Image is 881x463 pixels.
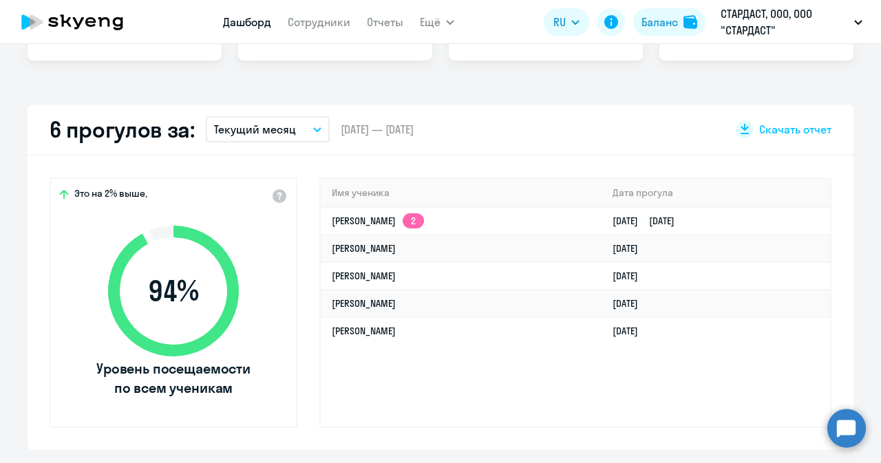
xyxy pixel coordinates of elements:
[759,122,831,137] span: Скачать отчет
[332,242,396,255] a: [PERSON_NAME]
[341,122,414,137] span: [DATE] — [DATE]
[332,215,424,227] a: [PERSON_NAME]2
[683,15,697,29] img: balance
[50,116,195,143] h2: 6 прогулов за:
[613,242,649,255] a: [DATE]
[613,297,649,310] a: [DATE]
[613,270,649,282] a: [DATE]
[214,121,296,138] p: Текущий месяц
[721,6,849,39] p: СТАРДАСТ, ООО, ООО "СТАРДАСТ"
[332,297,396,310] a: [PERSON_NAME]
[553,14,566,30] span: RU
[403,213,424,228] app-skyeng-badge: 2
[641,14,678,30] div: Баланс
[206,116,330,142] button: Текущий месяц
[288,15,350,29] a: Сотрудники
[332,325,396,337] a: [PERSON_NAME]
[94,359,253,398] span: Уровень посещаемости по всем ученикам
[633,8,705,36] button: Балансbalance
[602,179,830,207] th: Дата прогула
[613,215,686,227] a: [DATE][DATE]
[94,274,253,308] span: 94 %
[321,179,602,207] th: Имя ученика
[332,270,396,282] a: [PERSON_NAME]
[223,15,271,29] a: Дашборд
[544,8,589,36] button: RU
[367,15,403,29] a: Отчеты
[74,187,147,204] span: Это на 2% выше,
[420,14,440,30] span: Ещё
[613,325,649,337] a: [DATE]
[714,6,869,39] button: СТАРДАСТ, ООО, ООО "СТАРДАСТ"
[420,8,454,36] button: Ещё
